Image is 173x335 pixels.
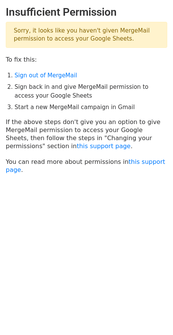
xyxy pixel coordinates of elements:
[6,158,165,173] a: this support page
[15,72,77,79] a: Sign out of MergeMail
[6,22,167,48] p: Sorry, it looks like you haven't given MergeMail permission to access your Google Sheets.
[15,83,167,100] li: Sign back in and give MergeMail permission to access your Google Sheets
[15,103,167,112] li: Start a new MergeMail campaign in Gmail
[6,118,167,150] p: If the above steps don't give you an option to give MergeMail permission to access your Google Sh...
[77,142,131,150] a: this support page
[6,56,167,64] p: To fix this:
[6,158,167,174] p: You can read more about permissions in .
[6,6,167,19] h2: Insufficient Permission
